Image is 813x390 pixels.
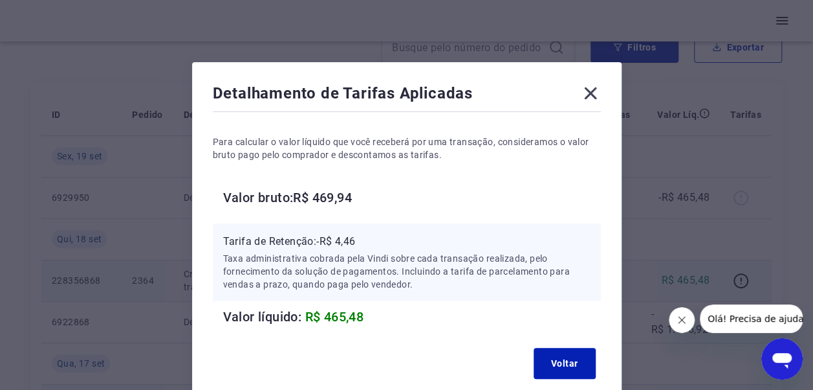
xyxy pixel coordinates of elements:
[534,348,596,379] button: Voltar
[669,307,695,333] iframe: Fechar mensagem
[213,135,601,161] p: Para calcular o valor líquido que você receberá por uma transação, consideramos o valor bruto pag...
[8,9,109,19] span: Olá! Precisa de ajuda?
[223,306,601,327] h6: Valor líquido:
[761,338,803,380] iframe: Botão para abrir a janela de mensagens
[223,187,601,208] h6: Valor bruto: R$ 469,94
[223,252,591,291] p: Taxa administrativa cobrada pela Vindi sobre cada transação realizada, pelo fornecimento da soluç...
[223,234,591,249] p: Tarifa de Retenção: -R$ 4,46
[700,304,803,333] iframe: Mensagem da empresa
[305,309,364,325] span: R$ 465,48
[213,83,601,109] div: Detalhamento de Tarifas Aplicadas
